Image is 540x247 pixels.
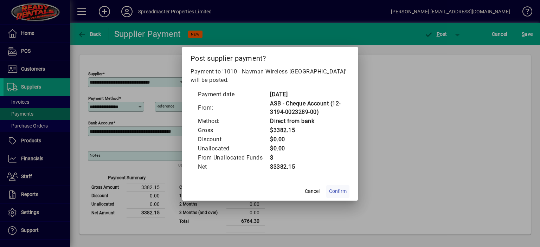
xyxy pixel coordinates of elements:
td: From: [198,99,270,117]
td: Payment date [198,90,270,99]
td: Unallocated [198,144,270,153]
td: [DATE] [270,90,342,99]
td: Method: [198,117,270,126]
td: Discount [198,135,270,144]
td: $3382.15 [270,126,342,135]
td: $3382.15 [270,162,342,171]
p: Payment to '1010 - Navman Wireless [GEOGRAPHIC_DATA]' will be posted. [191,67,349,84]
td: $ [270,153,342,162]
h2: Post supplier payment? [182,47,358,67]
td: Gross [198,126,270,135]
td: From Unallocated Funds [198,153,270,162]
span: Confirm [329,188,347,195]
button: Confirm [326,185,349,198]
td: ASB - Cheque Account (12-3194-0023289-00) [270,99,342,117]
button: Cancel [301,185,323,198]
td: Direct from bank [270,117,342,126]
td: Net [198,162,270,171]
span: Cancel [305,188,320,195]
td: $0.00 [270,135,342,144]
td: $0.00 [270,144,342,153]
